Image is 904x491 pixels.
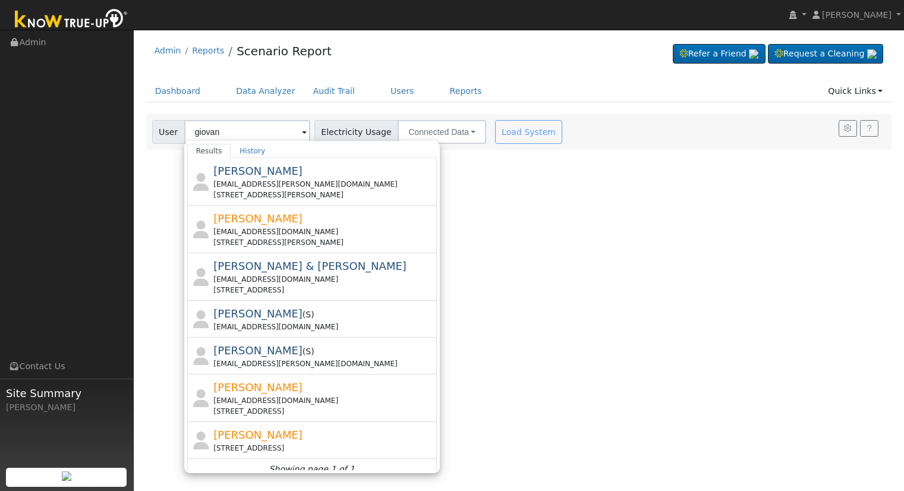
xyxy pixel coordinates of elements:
[184,120,310,144] input: Select a User
[146,80,210,102] a: Dashboard
[382,80,423,102] a: Users
[213,381,303,394] span: [PERSON_NAME]
[303,310,314,319] span: ( )
[9,7,134,33] img: Know True-Up
[213,190,434,200] div: [STREET_ADDRESS][PERSON_NAME]
[213,443,434,454] div: [STREET_ADDRESS]
[213,344,303,357] span: [PERSON_NAME]
[768,44,883,64] a: Request a Cleaning
[155,46,181,55] a: Admin
[213,307,303,320] span: [PERSON_NAME]
[213,274,434,285] div: [EMAIL_ADDRESS][DOMAIN_NAME]
[213,179,434,190] div: [EMAIL_ADDRESS][PERSON_NAME][DOMAIN_NAME]
[231,144,274,158] a: History
[303,347,314,356] span: ( )
[213,395,434,406] div: [EMAIL_ADDRESS][DOMAIN_NAME]
[6,401,127,414] div: [PERSON_NAME]
[237,44,332,58] a: Scenario Report
[213,260,407,272] span: [PERSON_NAME] & [PERSON_NAME]
[867,49,877,59] img: retrieve
[269,463,355,476] i: Showing page 1 of 1
[822,10,892,20] span: [PERSON_NAME]
[673,44,766,64] a: Refer a Friend
[860,120,878,137] a: Help Link
[304,80,364,102] a: Audit Trail
[213,226,434,237] div: [EMAIL_ADDRESS][DOMAIN_NAME]
[192,46,224,55] a: Reports
[213,237,434,248] div: [STREET_ADDRESS][PERSON_NAME]
[398,120,486,144] button: Connected Data
[305,310,311,319] span: Salesperson
[305,347,311,356] span: Salesperson
[213,406,434,417] div: [STREET_ADDRESS]
[213,322,434,332] div: [EMAIL_ADDRESS][DOMAIN_NAME]
[213,165,303,177] span: [PERSON_NAME]
[839,120,857,137] button: Settings
[213,358,434,369] div: [EMAIL_ADDRESS][PERSON_NAME][DOMAIN_NAME]
[213,285,434,295] div: [STREET_ADDRESS]
[62,471,71,481] img: retrieve
[6,385,127,401] span: Site Summary
[187,144,231,158] a: Results
[213,429,303,441] span: [PERSON_NAME]
[819,80,892,102] a: Quick Links
[227,80,304,102] a: Data Analyzer
[152,120,185,144] span: User
[213,212,303,225] span: [PERSON_NAME]
[441,80,491,102] a: Reports
[749,49,758,59] img: retrieve
[314,120,398,144] span: Electricity Usage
